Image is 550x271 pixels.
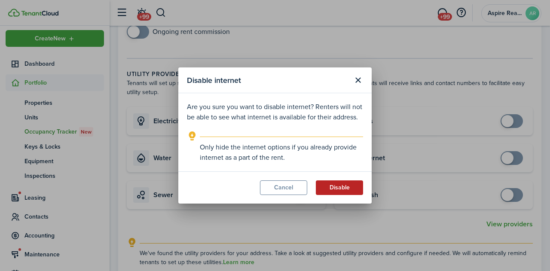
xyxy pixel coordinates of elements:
button: Disable [316,180,363,195]
modal-title: Disable internet [187,72,348,88]
i: outline [187,131,198,141]
button: Close modal [351,73,365,88]
explanation-description: Only hide the internet options if you already provide internet as a part of the rent. [200,142,363,163]
button: Cancel [260,180,307,195]
p: Are you sure you want to disable internet? Renters will not be able to see what internet is avail... [187,102,363,122]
